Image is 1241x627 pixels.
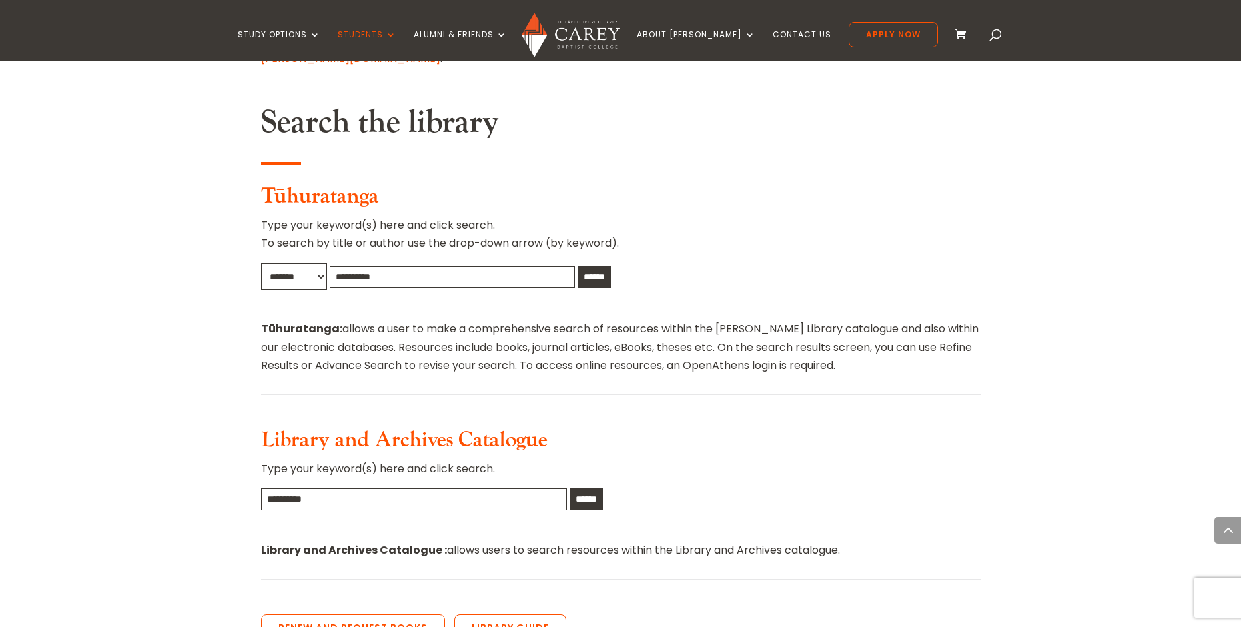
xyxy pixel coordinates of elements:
[338,30,396,61] a: Students
[261,320,981,374] p: allows a user to make a comprehensive search of resources within the [PERSON_NAME] Library catalo...
[261,460,981,488] p: Type your keyword(s) here and click search.
[522,13,620,57] img: Carey Baptist College
[238,30,320,61] a: Study Options
[261,184,981,216] h3: Tūhuratanga
[637,30,755,61] a: About [PERSON_NAME]
[773,30,831,61] a: Contact Us
[261,216,981,263] p: Type your keyword(s) here and click search. To search by title or author use the drop-down arrow ...
[261,103,981,149] h2: Search the library
[261,321,342,336] strong: Tūhuratanga:
[261,542,447,558] strong: Library and Archives Catalogue :
[261,428,981,460] h3: Library and Archives Catalogue
[849,22,938,47] a: Apply Now
[414,30,507,61] a: Alumni & Friends
[261,541,981,559] p: allows users to search resources within the Library and Archives catalogue.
